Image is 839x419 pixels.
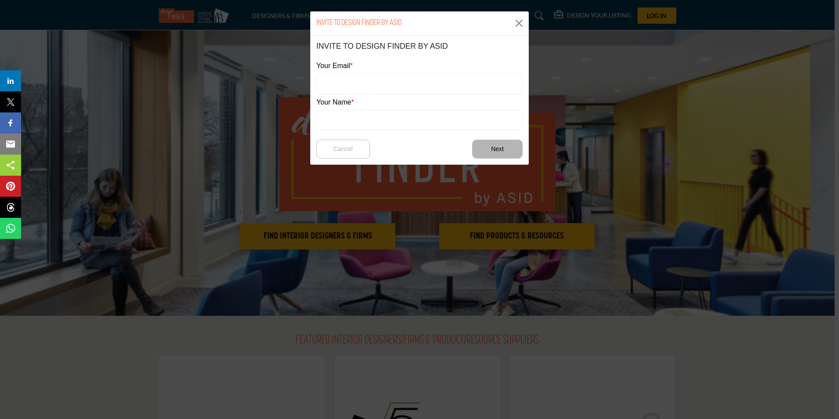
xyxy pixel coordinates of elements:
button: Next [472,140,523,159]
label: Your Email [316,61,353,71]
label: Your Name [316,97,354,108]
button: Close [513,17,526,30]
h1: INVITE TO DESIGN FINDER BY ASID [316,18,402,29]
button: Cancel [316,140,370,159]
h5: INVITE TO DESIGN FINDER BY ASID [316,42,448,51]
